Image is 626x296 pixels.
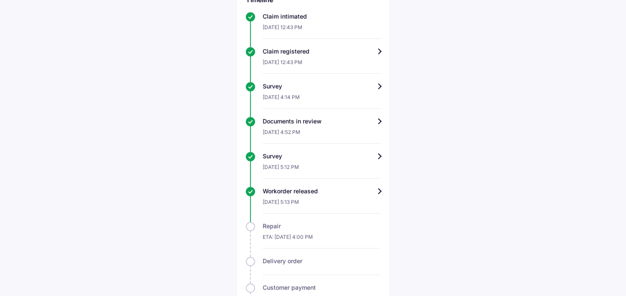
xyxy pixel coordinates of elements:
div: [DATE] 5:12 PM [263,160,381,179]
div: [DATE] 12:43 PM [263,21,381,39]
div: Claim intimated [263,12,381,21]
div: Claim registered [263,47,381,56]
div: Workorder released [263,187,381,195]
div: [DATE] 4:14 PM [263,91,381,109]
div: Repair [263,222,381,230]
div: [DATE] 4:52 PM [263,125,381,144]
div: [DATE] 12:43 PM [263,56,381,74]
div: Customer payment [263,283,381,292]
div: Survey [263,82,381,91]
div: [DATE] 5:13 PM [263,195,381,213]
div: ETA: [DATE] 4:00 PM [263,230,381,248]
div: Delivery order [263,257,381,265]
div: Documents in review [263,117,381,125]
div: Survey [263,152,381,160]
